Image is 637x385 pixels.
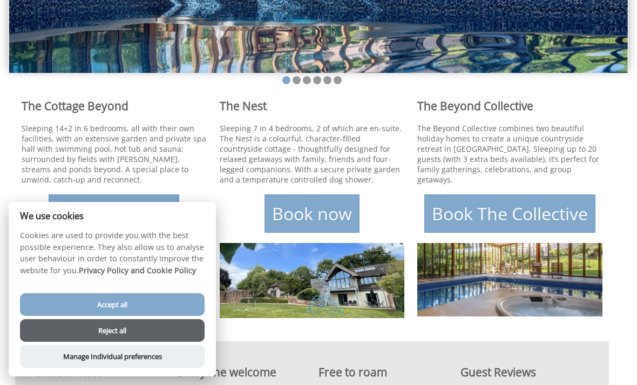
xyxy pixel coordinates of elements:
[460,364,589,380] h2: Guest Reviews
[220,98,405,113] h2: The Nest
[177,364,306,380] h2: Everyone welcome
[265,194,360,233] a: Book now
[424,194,595,233] a: Book The Collective
[22,98,207,113] h2: The Cottage Beyond
[318,364,448,380] h2: Free to roam
[79,265,196,275] a: Privacy Policy and Cookie Policy
[49,194,179,233] a: Discover More
[20,293,205,316] button: Accept all
[9,211,216,221] h2: We use cookies
[22,123,207,185] p: Sleeping 14+2 in 6 bedrooms, all with their own facilities, with an extensive garden and private ...
[20,319,205,342] button: Reject all
[9,229,216,284] p: Cookies are used to provide you with the best possible experience. They also allow us to analyse ...
[417,98,602,113] h2: The Beyond Collective
[220,123,405,185] p: Sleeping 7 in 4 bedrooms, 2 of which are en-suite. The Nest is a colourful, character-filled coun...
[417,123,602,185] p: The Beyond Collective combines two beautiful holiday homes to create a unique countryside retreat...
[20,345,205,368] button: Manage Individual preferences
